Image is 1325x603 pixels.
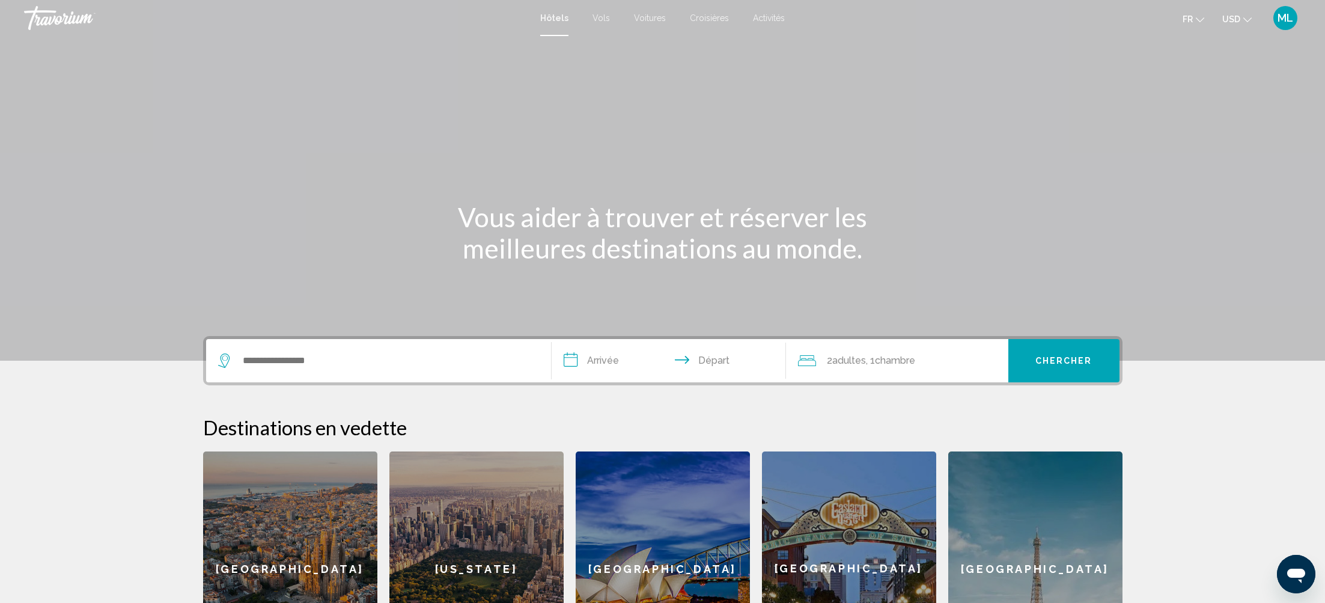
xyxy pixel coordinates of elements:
span: 2 [827,352,866,369]
button: Chercher [1008,339,1119,382]
button: Change currency [1222,10,1252,28]
span: USD [1222,14,1240,24]
span: ML [1278,12,1293,24]
button: Change language [1183,10,1204,28]
button: User Menu [1270,5,1301,31]
button: Check in and out dates [552,339,786,382]
span: , 1 [866,352,915,369]
span: Chambre [875,355,915,366]
button: Travelers: 2 adults, 0 children [786,339,1008,382]
a: Voitures [634,13,666,23]
a: Vols [592,13,610,23]
a: Croisières [690,13,729,23]
span: fr [1183,14,1193,24]
span: Adultes [832,355,866,366]
h2: Destinations en vedette [203,415,1122,439]
a: Travorium [24,6,528,30]
span: Chercher [1035,357,1092,366]
div: Search widget [206,339,1119,382]
a: Hôtels [540,13,568,23]
a: Activités [753,13,785,23]
h1: Vous aider à trouver et réserver les meilleures destinations au monde. [437,201,888,264]
iframe: Bouton de lancement de la fenêtre de messagerie [1277,555,1315,593]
